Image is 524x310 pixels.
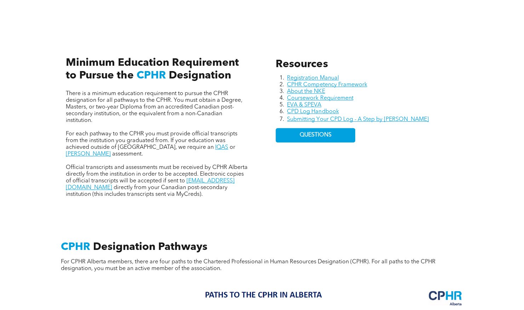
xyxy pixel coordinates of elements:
[61,242,90,252] span: CPHR
[66,165,248,184] span: Official transcripts and assessments must be received by CPHR Alberta directly from the instituti...
[287,102,321,108] a: EVA & SPEVA
[287,109,339,115] a: CPD Log Handbook
[287,75,339,81] a: Registration Manual
[93,242,207,252] span: Designation Pathways
[287,82,367,88] a: CPHR Competency Framework
[112,151,143,157] span: assessment.
[276,128,355,142] a: QUESTIONS
[66,131,237,150] span: For each pathway to the CPHR you must provide official transcripts from the institution you gradu...
[66,178,235,191] a: [EMAIL_ADDRESS][DOMAIN_NAME]
[66,91,242,123] span: There is a minimum education requirement to pursue the CPHR designation for all pathways to the C...
[61,259,436,271] span: For CPHR Alberta members, there are four paths to the Chartered Professional in Human Resources D...
[287,95,353,101] a: Coursework Requirement
[137,70,166,81] span: CPHR
[287,89,325,94] a: About the NKE
[66,58,239,81] span: Minimum Education Requirement to Pursue the
[300,132,332,139] span: QUESTIONS
[66,151,111,157] a: [PERSON_NAME]
[276,59,328,70] span: Resources
[215,145,228,150] a: IQAS
[66,185,228,197] span: directly from your Canadian post-secondary institution (this includes transcripts sent via MyCreds).
[230,145,235,150] span: or
[287,117,428,122] a: Submitting Your CPD Log - A Step by [PERSON_NAME]
[169,70,231,81] span: Designation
